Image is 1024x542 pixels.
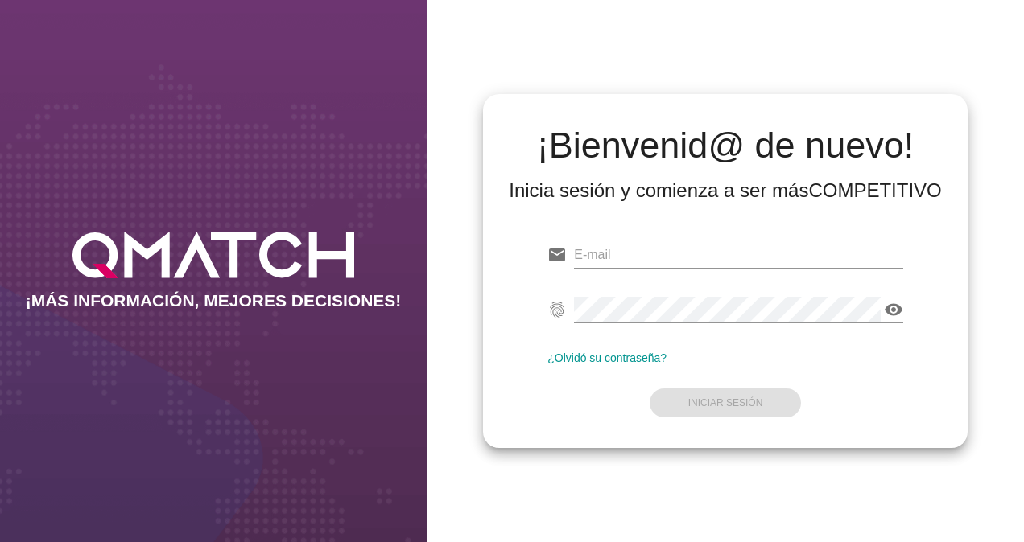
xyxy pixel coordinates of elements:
i: email [547,245,567,265]
div: Inicia sesión y comienza a ser más [509,178,942,203]
i: fingerprint [547,300,567,319]
input: E-mail [574,242,903,268]
a: ¿Olvidó su contraseña? [547,351,667,364]
h2: ¡MÁS INFORMACIÓN, MEJORES DECISIONES! [26,291,402,310]
strong: COMPETITIVO [808,179,941,201]
i: visibility [884,300,903,319]
h2: ¡Bienvenid@ de nuevo! [509,126,942,165]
